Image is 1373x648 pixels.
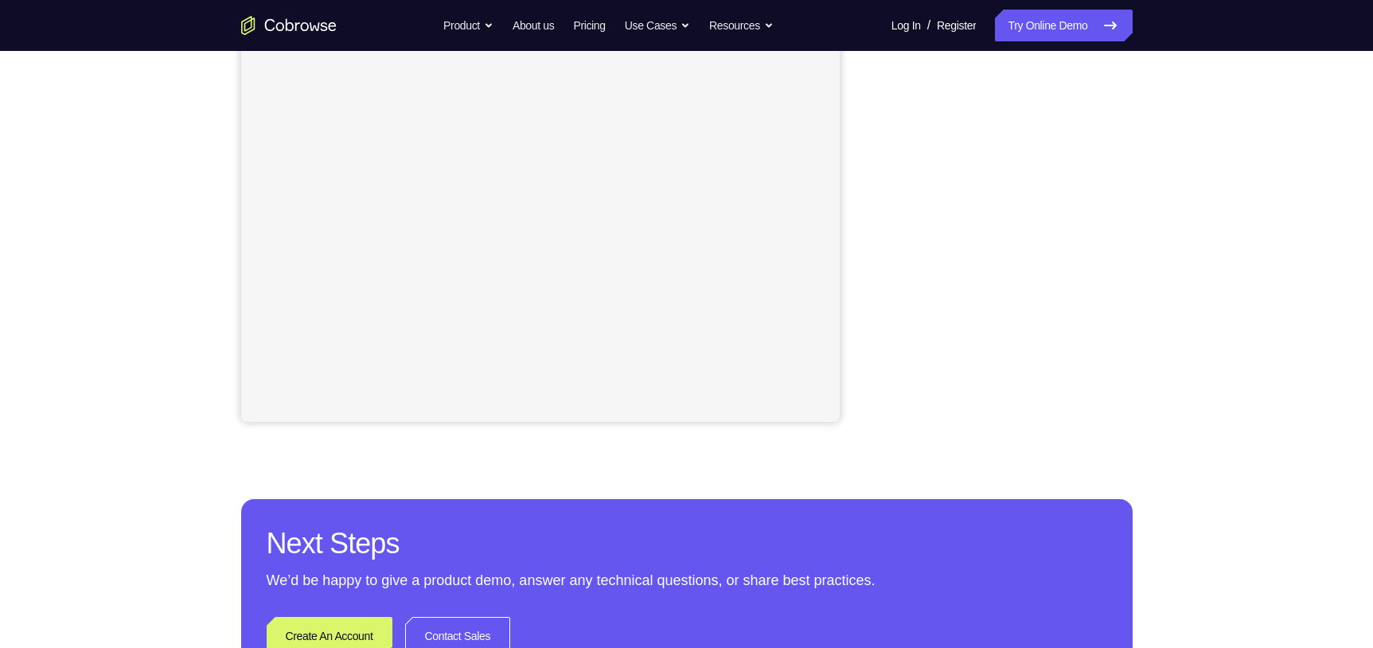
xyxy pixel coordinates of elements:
a: Pricing [573,10,605,41]
a: Try Online Demo [995,10,1132,41]
p: We’d be happy to give a product demo, answer any technical questions, or share best practices. [267,569,1107,591]
a: Register [937,10,976,41]
button: Product [443,10,493,41]
a: Log In [891,10,921,41]
h2: Next Steps [267,525,1107,563]
span: / [927,16,930,35]
button: Use Cases [625,10,690,41]
a: Go to the home page [241,16,337,35]
button: Resources [709,10,774,41]
a: About us [513,10,554,41]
